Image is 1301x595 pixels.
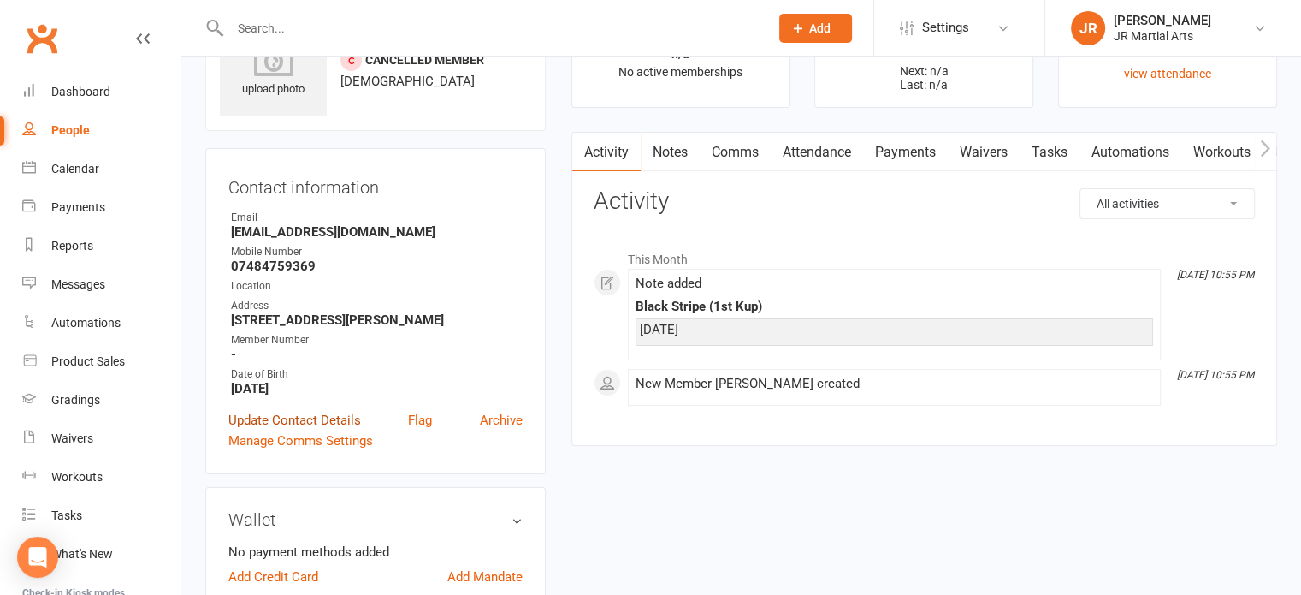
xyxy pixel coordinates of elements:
div: upload photo [220,42,327,98]
button: Add [779,14,852,43]
a: Attendance [771,133,863,172]
strong: 07484759369 [231,259,523,274]
i: [DATE] 10:55 PM [1177,269,1254,281]
div: Reports [51,239,93,253]
div: Note added [636,277,1153,291]
h3: Activity [594,188,1255,215]
strong: - [231,347,523,362]
a: Clubworx [21,17,63,60]
span: Cancelled member [365,53,484,67]
div: £0.00 [831,42,1017,60]
a: People [22,111,180,150]
div: JR Martial Arts [1114,28,1211,44]
div: Gradings [51,393,100,407]
input: Search... [225,16,757,40]
div: What's New [51,547,113,561]
strong: [STREET_ADDRESS][PERSON_NAME] [231,312,523,328]
a: Notes [641,133,700,172]
a: Automations [22,304,180,342]
a: Add Credit Card [228,567,318,587]
span: Settings [922,9,969,47]
a: Comms [700,133,771,172]
a: Calendar [22,150,180,188]
div: Date of Birth [231,366,523,383]
a: Payments [22,188,180,227]
a: Add Mandate [447,567,523,587]
span: Add [809,21,831,35]
div: Open Intercom Messenger [17,537,58,578]
a: Update Contact Details [228,410,361,431]
div: Black Stripe (1st Kup) [636,300,1153,314]
div: Payments [51,200,105,214]
div: Never [1074,42,1261,60]
div: Workouts [51,470,103,484]
a: Waivers [22,419,180,458]
div: Tasks [51,509,82,522]
div: Address [231,298,523,314]
a: Payments [863,133,948,172]
div: People [51,123,90,137]
li: No payment methods added [228,542,523,562]
a: Waivers [948,133,1020,172]
h3: Contact information [228,171,523,197]
a: Tasks [22,497,180,535]
a: What's New [22,535,180,574]
div: Product Sales [51,354,125,368]
a: Gradings [22,381,180,419]
div: New Member [PERSON_NAME] created [636,377,1153,391]
a: Manage Comms Settings [228,431,373,451]
a: Archive [480,410,523,431]
i: [DATE] 10:55 PM [1177,369,1254,381]
a: Messages [22,265,180,304]
p: Next: n/a Last: n/a [831,64,1017,92]
a: Flag [408,410,432,431]
a: Workouts [22,458,180,497]
div: Member Number [231,332,523,348]
li: This Month [594,241,1255,269]
a: Reports [22,227,180,265]
span: No active memberships [618,65,742,79]
div: Dashboard [51,85,110,98]
a: view attendance [1124,67,1211,80]
strong: [DATE] [231,381,523,396]
div: Messages [51,277,105,291]
a: Activity [572,133,641,172]
div: Email [231,210,523,226]
div: Calendar [51,162,99,176]
a: Product Sales [22,342,180,381]
div: [PERSON_NAME] [1114,13,1211,28]
a: Tasks [1020,133,1079,172]
div: Mobile Number [231,244,523,260]
div: Waivers [51,431,93,445]
strong: [EMAIL_ADDRESS][DOMAIN_NAME] [231,224,523,240]
a: Automations [1079,133,1181,172]
a: Dashboard [22,73,180,111]
div: Location [231,278,523,295]
h3: Wallet [228,510,523,529]
div: [DATE] [640,323,1149,337]
div: JR [1071,11,1105,45]
span: [DEMOGRAPHIC_DATA] [340,74,475,89]
div: Automations [51,316,121,330]
a: Workouts [1181,133,1263,172]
